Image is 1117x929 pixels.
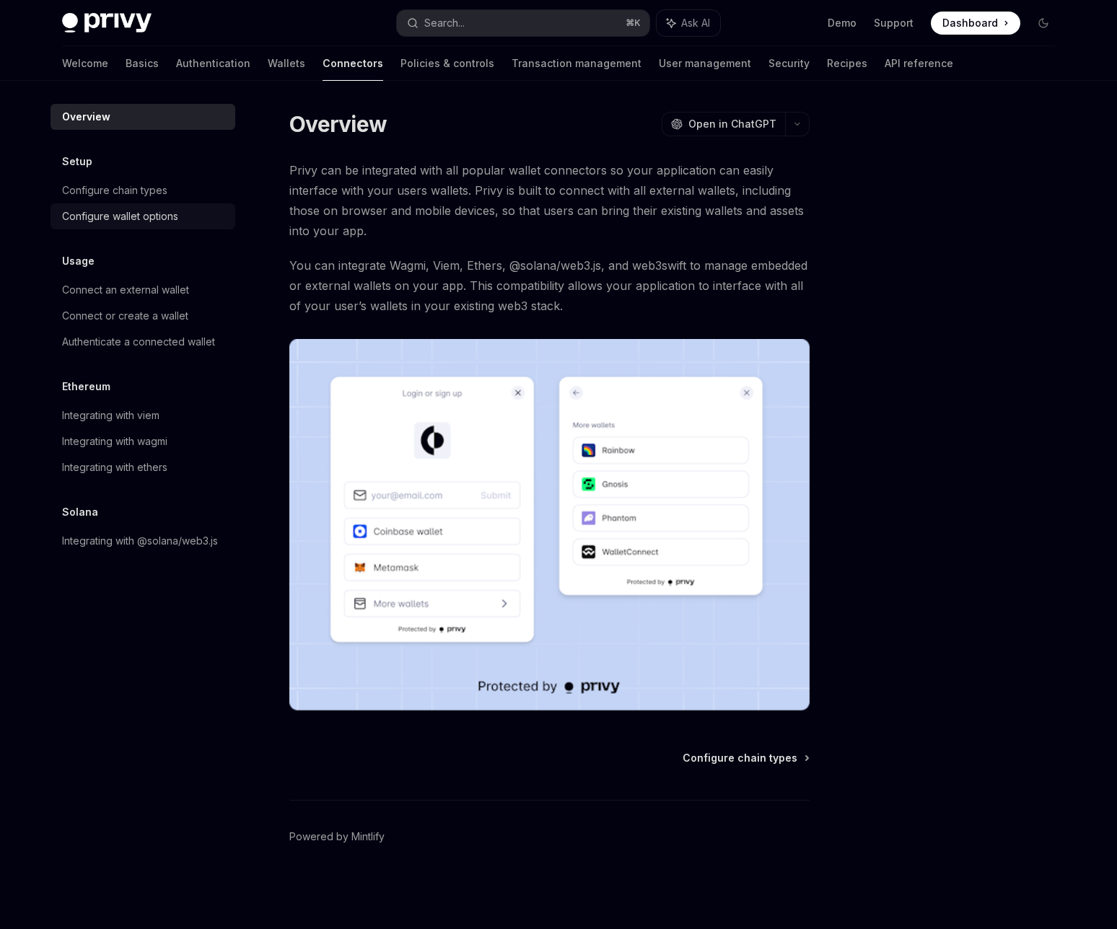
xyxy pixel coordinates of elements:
[1032,12,1055,35] button: Toggle dark mode
[62,433,167,450] div: Integrating with wagmi
[62,252,95,270] h5: Usage
[51,303,235,329] a: Connect or create a wallet
[62,503,98,521] h5: Solana
[62,182,167,199] div: Configure chain types
[768,46,810,81] a: Security
[51,454,235,480] a: Integrating with ethers
[323,46,383,81] a: Connectors
[62,333,215,351] div: Authenticate a connected wallet
[683,751,797,765] span: Configure chain types
[62,13,152,33] img: dark logo
[51,203,235,229] a: Configure wallet options
[289,160,810,241] span: Privy can be integrated with all popular wallet connectors so your application can easily interfa...
[688,117,776,131] span: Open in ChatGPT
[62,153,92,170] h5: Setup
[289,255,810,316] span: You can integrate Wagmi, Viem, Ethers, @solana/web3.js, and web3swift to manage embedded or exter...
[397,10,649,36] button: Search...⌘K
[62,459,167,476] div: Integrating with ethers
[62,281,189,299] div: Connect an external wallet
[51,104,235,130] a: Overview
[942,16,998,30] span: Dashboard
[62,532,218,550] div: Integrating with @solana/web3.js
[62,378,110,395] h5: Ethereum
[828,16,857,30] a: Demo
[268,46,305,81] a: Wallets
[51,402,235,428] a: Integrating with viem
[51,329,235,355] a: Authenticate a connected wallet
[931,12,1020,35] a: Dashboard
[683,751,808,765] a: Configure chain types
[874,16,914,30] a: Support
[659,46,751,81] a: User management
[62,46,108,81] a: Welcome
[512,46,641,81] a: Transaction management
[657,10,720,36] button: Ask AI
[126,46,159,81] a: Basics
[289,829,385,844] a: Powered by Mintlify
[176,46,250,81] a: Authentication
[400,46,494,81] a: Policies & controls
[51,528,235,554] a: Integrating with @solana/web3.js
[827,46,867,81] a: Recipes
[51,428,235,454] a: Integrating with wagmi
[681,16,710,30] span: Ask AI
[662,112,785,136] button: Open in ChatGPT
[62,407,159,424] div: Integrating with viem
[62,108,110,126] div: Overview
[62,307,188,325] div: Connect or create a wallet
[51,177,235,203] a: Configure chain types
[885,46,953,81] a: API reference
[62,208,178,225] div: Configure wallet options
[289,111,387,137] h1: Overview
[626,17,641,29] span: ⌘ K
[289,339,810,710] img: Connectors3
[424,14,465,32] div: Search...
[51,277,235,303] a: Connect an external wallet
